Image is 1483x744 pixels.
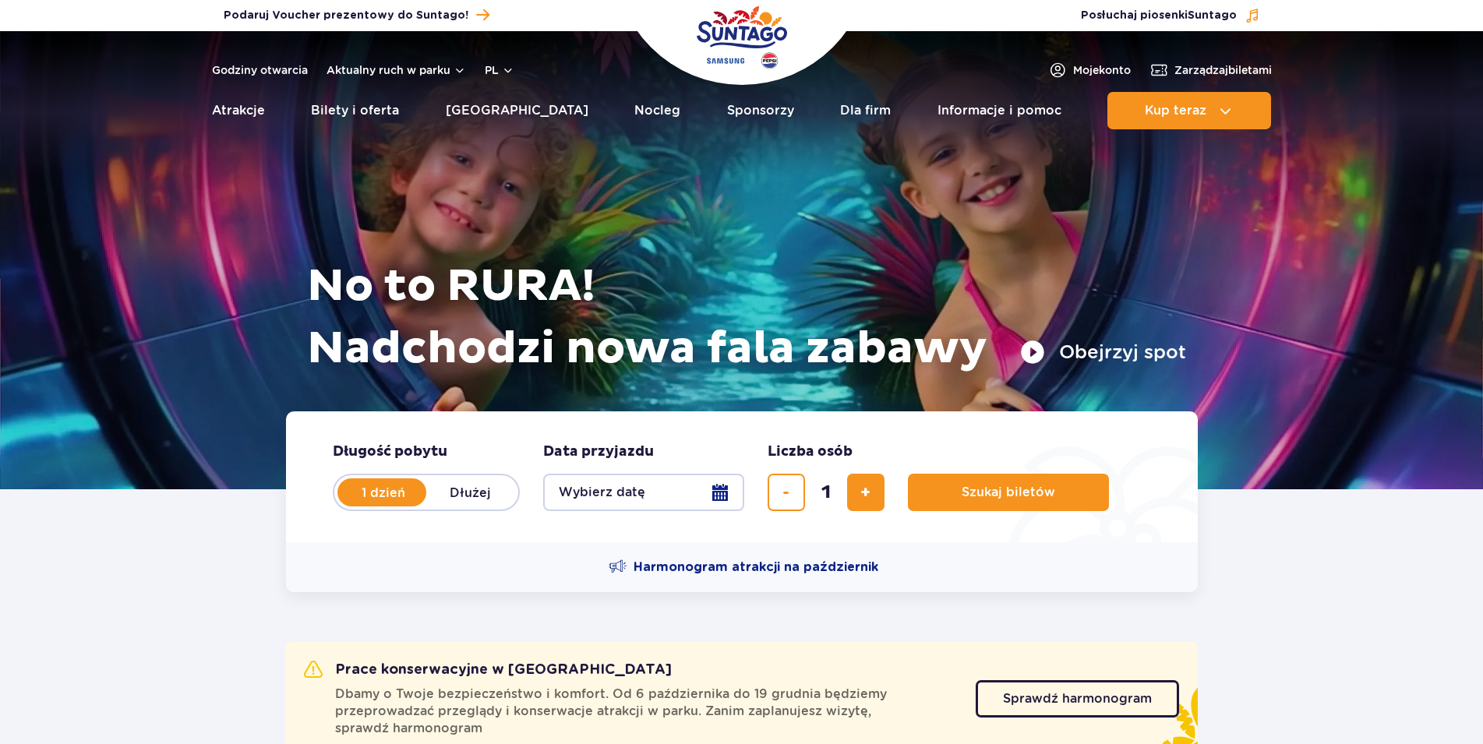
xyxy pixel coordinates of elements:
[224,5,489,26] a: Podaruj Voucher prezentowy do Suntago!
[426,476,515,509] label: Dłużej
[634,92,680,129] a: Nocleg
[609,558,878,577] a: Harmonogram atrakcji na październik
[543,443,654,461] span: Data przyjazdu
[1149,61,1272,79] a: Zarządzajbiletami
[333,443,447,461] span: Długość pobytu
[1020,340,1186,365] button: Obejrzyj spot
[1073,62,1131,78] span: Moje konto
[847,474,885,511] button: dodaj bilet
[212,92,265,129] a: Atrakcje
[962,485,1055,499] span: Szukaj biletów
[1145,104,1206,118] span: Kup teraz
[937,92,1061,129] a: Informacje i pomoc
[311,92,399,129] a: Bilety i oferta
[1048,61,1131,79] a: Mojekonto
[446,92,588,129] a: [GEOGRAPHIC_DATA]
[543,474,744,511] button: Wybierz datę
[1003,693,1152,705] span: Sprawdź harmonogram
[634,559,878,576] span: Harmonogram atrakcji na październik
[327,64,466,76] button: Aktualny ruch w parku
[339,476,428,509] label: 1 dzień
[976,680,1179,718] a: Sprawdź harmonogram
[335,686,957,737] span: Dbamy o Twoje bezpieczeństwo i komfort. Od 6 października do 19 grudnia będziemy przeprowadzać pr...
[212,62,308,78] a: Godziny otwarcia
[768,443,853,461] span: Liczba osób
[840,92,891,129] a: Dla firm
[1188,10,1237,21] span: Suntago
[307,256,1186,380] h1: No to RURA! Nadchodzi nowa fala zabawy
[1174,62,1272,78] span: Zarządzaj biletami
[304,661,672,679] h2: Prace konserwacyjne w [GEOGRAPHIC_DATA]
[485,62,514,78] button: pl
[768,474,805,511] button: usuń bilet
[807,474,845,511] input: liczba biletów
[908,474,1109,511] button: Szukaj biletów
[1081,8,1260,23] button: Posłuchaj piosenkiSuntago
[727,92,794,129] a: Sponsorzy
[1081,8,1237,23] span: Posłuchaj piosenki
[1107,92,1271,129] button: Kup teraz
[286,411,1198,542] form: Planowanie wizyty w Park of Poland
[224,8,468,23] span: Podaruj Voucher prezentowy do Suntago!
